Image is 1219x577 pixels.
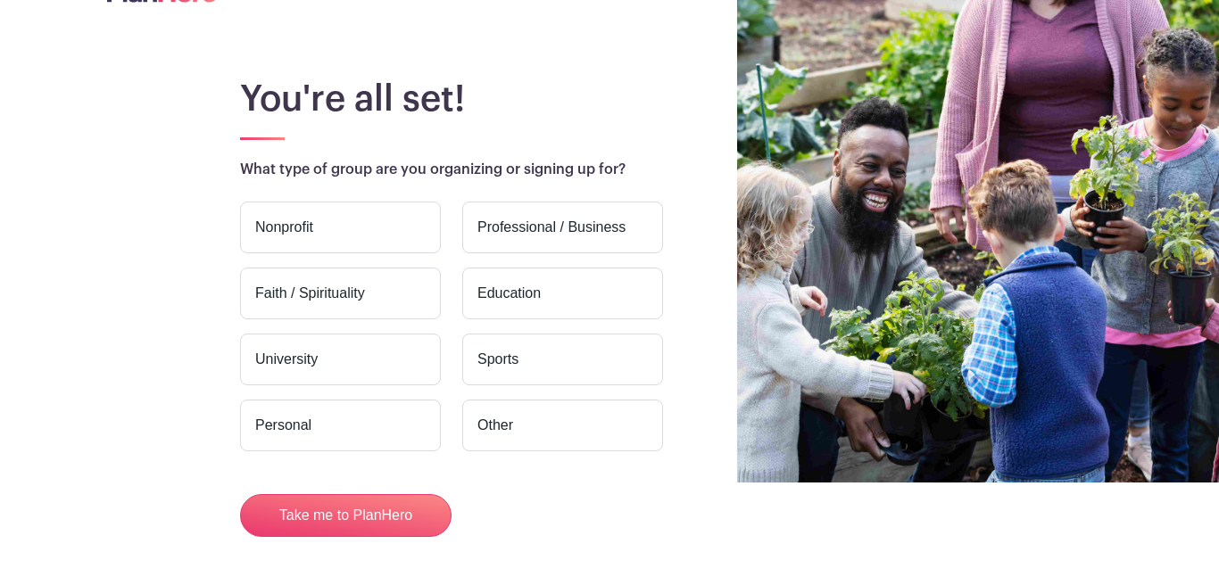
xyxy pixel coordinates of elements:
[240,268,441,319] label: Faith / Spirituality
[240,334,441,385] label: University
[462,334,663,385] label: Sports
[240,494,452,537] button: Take me to PlanHero
[240,159,1086,180] p: What type of group are you organizing or signing up for?
[462,202,663,253] label: Professional / Business
[462,400,663,451] label: Other
[240,400,441,451] label: Personal
[240,78,1086,120] h1: You're all set!
[462,268,663,319] label: Education
[240,202,441,253] label: Nonprofit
